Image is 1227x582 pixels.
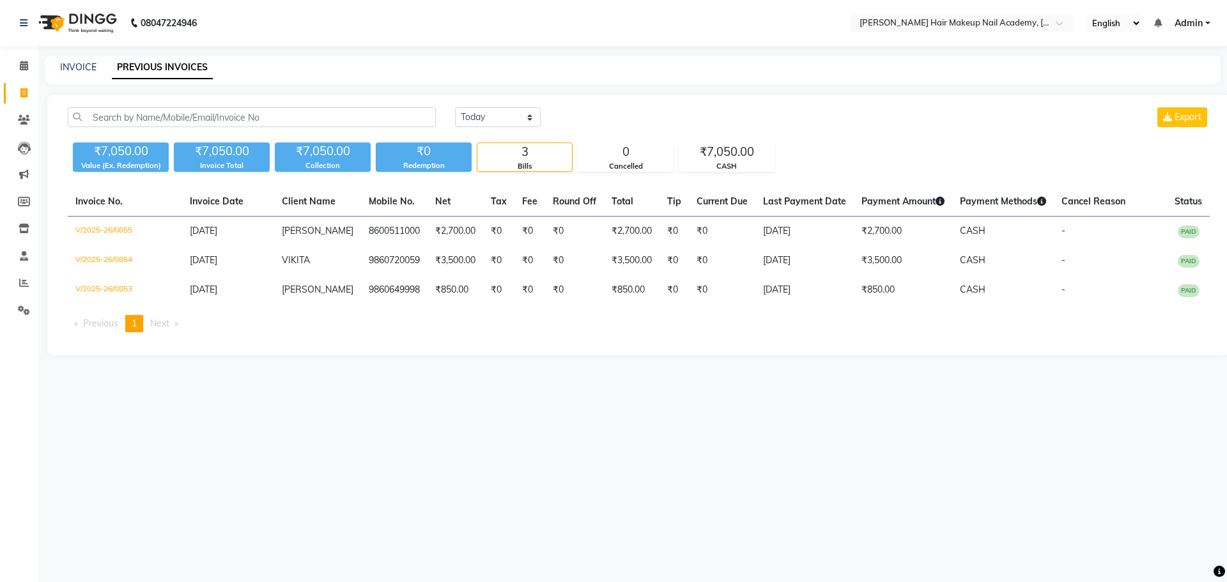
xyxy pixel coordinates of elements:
td: 9860649998 [361,275,428,305]
span: PAID [1178,284,1200,297]
td: ₹850.00 [428,275,483,305]
td: ₹2,700.00 [604,217,660,247]
span: PAID [1178,226,1200,238]
td: ₹0 [514,275,545,305]
td: ₹0 [660,246,689,275]
div: ₹7,050.00 [679,143,774,161]
b: 08047224946 [141,5,197,41]
span: Next [150,318,169,329]
span: Payment Methods [960,195,1046,207]
td: ₹0 [483,275,514,305]
td: ₹0 [660,217,689,247]
a: PREVIOUS INVOICES [112,56,213,79]
div: Redemption [376,160,472,171]
div: Cancelled [578,161,673,172]
span: Previous [83,318,118,329]
td: ₹0 [483,217,514,247]
div: ₹7,050.00 [275,142,371,160]
td: ₹0 [483,246,514,275]
td: [DATE] [755,246,854,275]
img: logo [33,5,120,41]
td: ₹0 [514,246,545,275]
div: ₹0 [376,142,472,160]
span: CASH [960,284,985,295]
span: Invoice No. [75,195,123,207]
td: ₹0 [545,246,604,275]
span: 1 [132,318,137,329]
span: Net [435,195,451,207]
td: ₹0 [689,217,755,247]
div: ₹7,050.00 [73,142,169,160]
span: - [1061,225,1065,236]
span: Tip [667,195,681,207]
span: Fee [522,195,537,207]
span: CASH [960,254,985,266]
td: ₹0 [689,246,755,275]
span: [DATE] [190,225,217,236]
span: [DATE] [190,284,217,295]
a: INVOICE [60,61,96,73]
span: Cancel Reason [1061,195,1125,207]
span: Invoice Date [190,195,243,207]
td: 8600511000 [361,217,428,247]
td: ₹3,500.00 [428,246,483,275]
span: [DATE] [190,254,217,266]
div: CASH [679,161,774,172]
td: ₹0 [660,275,689,305]
span: Current Due [697,195,748,207]
td: ₹2,700.00 [428,217,483,247]
input: Search by Name/Mobile/Email/Invoice No [68,107,436,127]
div: 3 [477,143,572,161]
button: Export [1157,107,1207,127]
td: ₹3,500.00 [604,246,660,275]
div: ₹7,050.00 [174,142,270,160]
span: PAID [1178,255,1200,268]
span: Mobile No. [369,195,415,207]
td: V/2025-26/0855 [68,217,182,247]
td: ₹2,700.00 [854,217,952,247]
div: 0 [578,143,673,161]
td: ₹850.00 [854,275,952,305]
span: Tax [491,195,507,207]
nav: Pagination [68,315,1210,332]
td: V/2025-26/0854 [68,246,182,275]
div: Invoice Total [174,160,270,171]
span: Client Name [282,195,336,207]
td: ₹3,500.00 [854,246,952,275]
span: Payment Amount [861,195,945,207]
td: [DATE] [755,217,854,247]
div: Value (Ex. Redemption) [73,160,169,171]
td: ₹0 [689,275,755,305]
span: [PERSON_NAME] [282,225,353,236]
span: - [1061,284,1065,295]
span: [PERSON_NAME] [282,284,353,295]
td: ₹0 [545,275,604,305]
td: ₹850.00 [604,275,660,305]
td: V/2025-26/0853 [68,275,182,305]
span: Total [612,195,633,207]
div: Bills [477,161,572,172]
td: ₹0 [545,217,604,247]
span: Last Payment Date [763,195,846,207]
span: Round Off [553,195,596,207]
td: ₹0 [514,217,545,247]
span: CASH [960,225,985,236]
td: [DATE] [755,275,854,305]
span: Status [1175,195,1202,207]
span: Export [1175,111,1201,123]
span: VIKITA [282,254,310,266]
td: 9860720059 [361,246,428,275]
span: - [1061,254,1065,266]
span: Admin [1175,17,1203,30]
div: Collection [275,160,371,171]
